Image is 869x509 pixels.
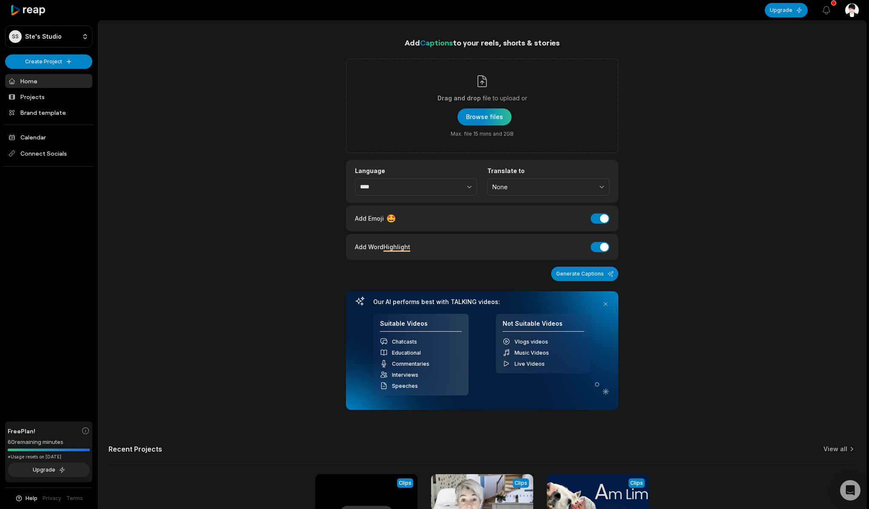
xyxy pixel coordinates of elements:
span: Commentaries [392,361,429,367]
p: Ste's Studio [25,33,62,40]
button: Upgrade [8,463,90,477]
span: Live Videos [515,361,545,367]
a: View all [823,445,847,453]
span: Interviews [392,372,418,378]
div: Add Word [355,241,410,253]
button: Drag and dropfile to upload orMax. file 15 mins and 2GB [457,108,512,125]
a: Projects [5,90,92,104]
h4: Not Suitable Videos [503,320,584,332]
span: Captions [420,38,453,47]
div: 60 remaining minutes [8,438,90,446]
span: Connect Socials [5,146,92,161]
div: *Usage resets on [DATE] [8,454,90,460]
a: Terms [66,495,83,502]
span: file to upload or [483,93,527,103]
a: Home [5,74,92,88]
span: Speeches [392,383,418,389]
h2: Recent Projects [109,445,162,453]
span: Add Emoji [355,214,384,223]
span: Help [26,495,37,502]
span: Highlight [383,243,410,250]
h4: Suitable Videos [380,320,462,332]
h3: Our AI performs best with TALKING videos: [373,298,591,306]
button: Upgrade [765,3,808,17]
span: Music Videos [515,350,549,356]
span: Free Plan! [8,427,35,435]
span: Chatcasts [392,338,417,345]
button: Create Project [5,54,92,69]
button: Help [15,495,37,502]
a: Brand template [5,105,92,119]
span: Vlogs videos [515,338,548,345]
label: Translate to [487,167,609,175]
button: None [487,178,609,196]
div: Open Intercom Messenger [840,480,860,500]
span: Max. file 15 mins and 2GB [451,131,514,137]
h1: Add to your reels, shorts & stories [346,37,618,48]
span: None [492,183,592,191]
span: 🤩 [386,213,396,224]
button: Generate Captions [551,267,618,281]
div: SS [9,30,22,43]
span: Drag and drop [437,93,481,103]
a: Privacy [43,495,61,502]
a: Calendar [5,130,92,144]
span: Educational [392,350,421,356]
label: Language [355,167,477,175]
